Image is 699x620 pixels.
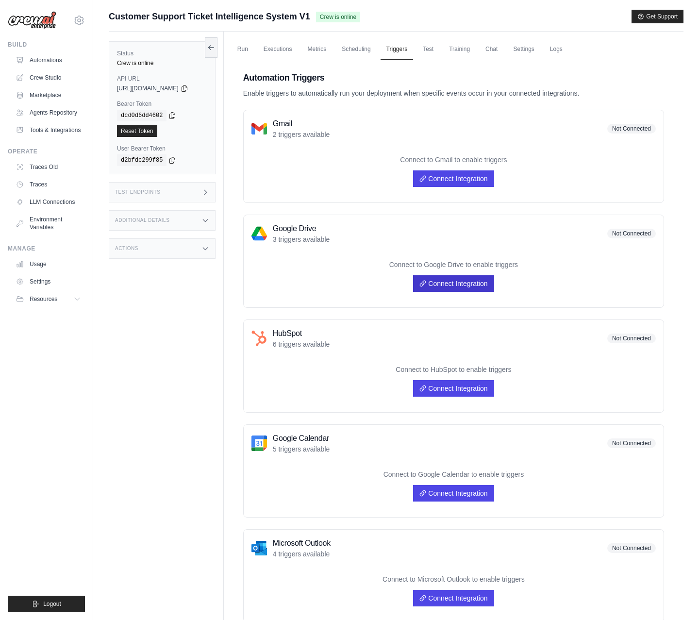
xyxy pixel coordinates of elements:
a: Traces Old [12,159,85,175]
label: User Bearer Token [117,145,207,152]
img: Gmail [251,121,267,136]
h3: Additional Details [115,218,169,223]
a: Test [417,39,439,60]
a: Environment Variables [12,212,85,235]
p: Connect to Google Drive to enable triggers [251,260,656,269]
div: Crew is online [117,59,207,67]
a: Executions [258,39,298,60]
iframe: Chat Widget [650,573,699,620]
a: Agents Repository [12,105,85,120]
p: Connect to Google Calendar to enable triggers [251,469,656,479]
a: LLM Connections [12,194,85,210]
a: Automations [12,52,85,68]
span: Not Connected [607,334,656,343]
span: Resources [30,295,57,303]
span: Not Connected [607,438,656,448]
a: Usage [12,256,85,272]
img: Google Drive [251,226,267,241]
p: Connect to Microsoft Outlook to enable triggers [251,574,656,584]
a: Chat [480,39,503,60]
h3: Google Calendar [273,433,330,444]
a: Connect Integration [413,590,494,606]
span: [URL][DOMAIN_NAME] [117,84,179,92]
h3: Gmail [273,118,330,130]
a: Logs [544,39,568,60]
p: 2 triggers available [273,130,330,139]
img: Microsoft Outlook [251,540,267,556]
a: Connect Integration [413,485,494,502]
button: Get Support [632,10,683,23]
div: Manage [8,245,85,252]
p: Enable triggers to automatically run your deployment when specific events occur in your connected... [243,88,664,98]
span: Not Connected [607,229,656,238]
a: Settings [12,274,85,289]
a: Scheduling [336,39,376,60]
div: Operate [8,148,85,155]
p: Connect to HubSpot to enable triggers [251,365,656,374]
a: Reset Token [117,125,157,137]
button: Resources [12,291,85,307]
a: Settings [507,39,540,60]
p: 3 triggers available [273,235,330,244]
a: Traces [12,177,85,192]
a: Connect Integration [413,275,494,292]
h3: Microsoft Outlook [273,537,331,549]
h3: HubSpot [273,328,330,339]
h3: Google Drive [273,223,330,235]
span: Crew is online [316,12,360,22]
a: Connect Integration [413,380,494,397]
code: d2bfdc299f85 [117,154,166,166]
a: Tools & Integrations [12,122,85,138]
img: Logo [8,11,56,30]
p: 5 triggers available [273,444,330,454]
img: HubSpot [251,331,267,346]
h2: Automation Triggers [243,71,664,84]
a: Run [232,39,254,60]
p: Connect to Gmail to enable triggers [251,155,656,165]
a: Marketplace [12,87,85,103]
h3: Test Endpoints [115,189,161,195]
span: Customer Support Ticket Intelligence System V1 [109,10,310,23]
p: 6 triggers available [273,339,330,349]
a: Training [443,39,476,60]
a: Metrics [302,39,333,60]
div: Build [8,41,85,49]
span: Logout [43,600,61,608]
code: dcd0d6dd4602 [117,110,166,121]
img: Google Calendar [251,436,267,451]
a: Triggers [381,39,414,60]
span: Not Connected [607,124,656,134]
label: API URL [117,75,207,83]
p: 4 triggers available [273,549,331,559]
a: Crew Studio [12,70,85,85]
span: Not Connected [607,543,656,553]
h3: Actions [115,246,138,251]
a: Connect Integration [413,170,494,187]
button: Logout [8,596,85,612]
label: Status [117,50,207,57]
label: Bearer Token [117,100,207,108]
